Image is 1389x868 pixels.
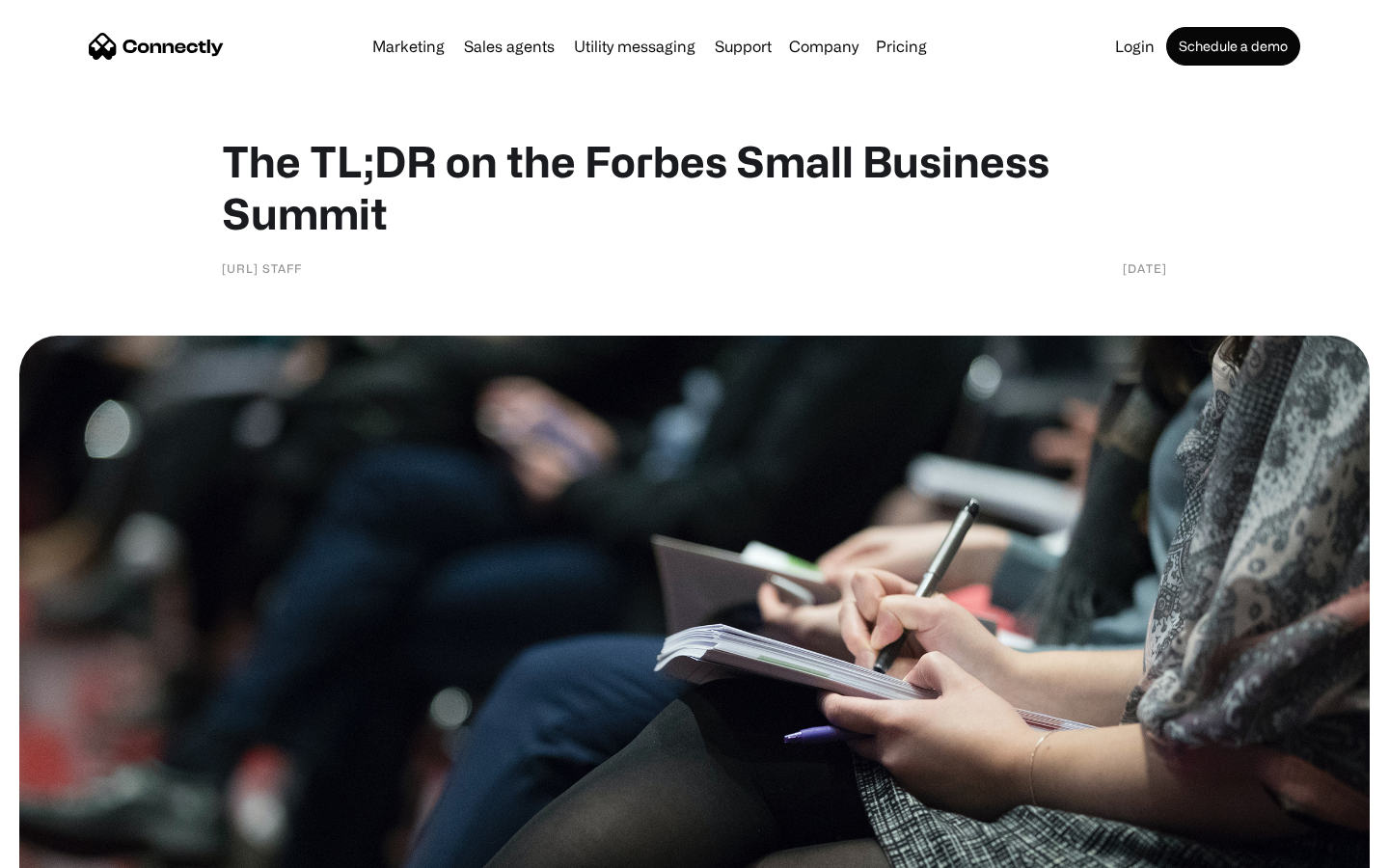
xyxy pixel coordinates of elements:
[39,834,116,861] ul: Language list
[868,39,935,54] a: Pricing
[1107,39,1162,54] a: Login
[19,834,116,861] aside: Language selected: English
[566,39,703,54] a: Utility messaging
[89,32,224,61] a: home
[1123,258,1167,278] div: [DATE]
[707,39,779,54] a: Support
[456,39,562,54] a: Sales agents
[1166,27,1300,66] a: Schedule a demo
[789,33,858,60] div: Company
[222,258,302,278] div: [URL] Staff
[783,33,864,60] div: Company
[365,39,452,54] a: Marketing
[222,135,1167,239] h1: The TL;DR on the Forbes Small Business Summit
